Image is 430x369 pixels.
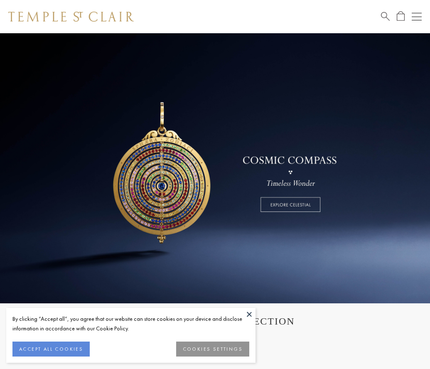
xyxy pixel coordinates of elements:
a: Open Shopping Bag [397,11,405,22]
button: ACCEPT ALL COOKIES [12,342,90,357]
button: COOKIES SETTINGS [176,342,249,357]
button: Open navigation [412,12,422,22]
a: Search [381,11,390,22]
img: Temple St. Clair [8,12,134,22]
div: By clicking “Accept all”, you agree that our website can store cookies on your device and disclos... [12,314,249,333]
